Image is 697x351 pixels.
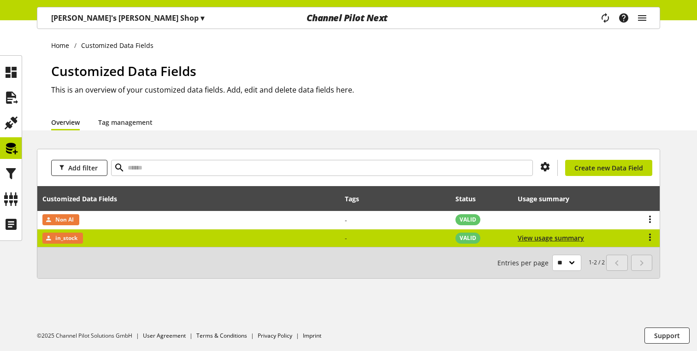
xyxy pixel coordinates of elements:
[497,255,605,271] small: 1-2 / 2
[345,234,347,242] span: -
[455,194,485,204] div: Status
[51,41,74,50] a: Home
[303,332,321,339] a: Imprint
[518,194,579,204] div: Usage summary
[654,331,680,340] span: Support
[55,233,77,244] span: in_stock
[644,328,690,344] button: Support
[55,214,74,225] span: Non AI
[51,62,196,80] span: Customized Data Fields
[37,7,660,29] nav: main navigation
[196,332,247,339] a: Terms & Conditions
[51,160,107,176] button: Add filter
[460,216,476,224] span: VALID
[497,258,552,268] span: Entries per page
[143,332,186,339] a: User Agreement
[574,163,643,173] span: Create new Data Field
[51,84,660,95] h2: This is an overview of your customized data fields. Add, edit and delete data fields here.
[98,117,153,127] a: Tag management
[258,332,292,339] a: Privacy Policy
[42,194,126,204] div: Customized Data Fields
[68,163,98,173] span: Add filter
[51,117,80,127] a: Overview
[345,216,347,224] span: -
[37,332,143,340] li: ©2025 Channel Pilot Solutions GmbH
[565,160,652,176] a: Create new Data Field
[345,194,359,204] div: Tags
[51,12,204,23] p: [PERSON_NAME]'s [PERSON_NAME] Shop
[518,233,584,243] button: View usage summary
[201,13,204,23] span: ▾
[460,234,476,242] span: VALID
